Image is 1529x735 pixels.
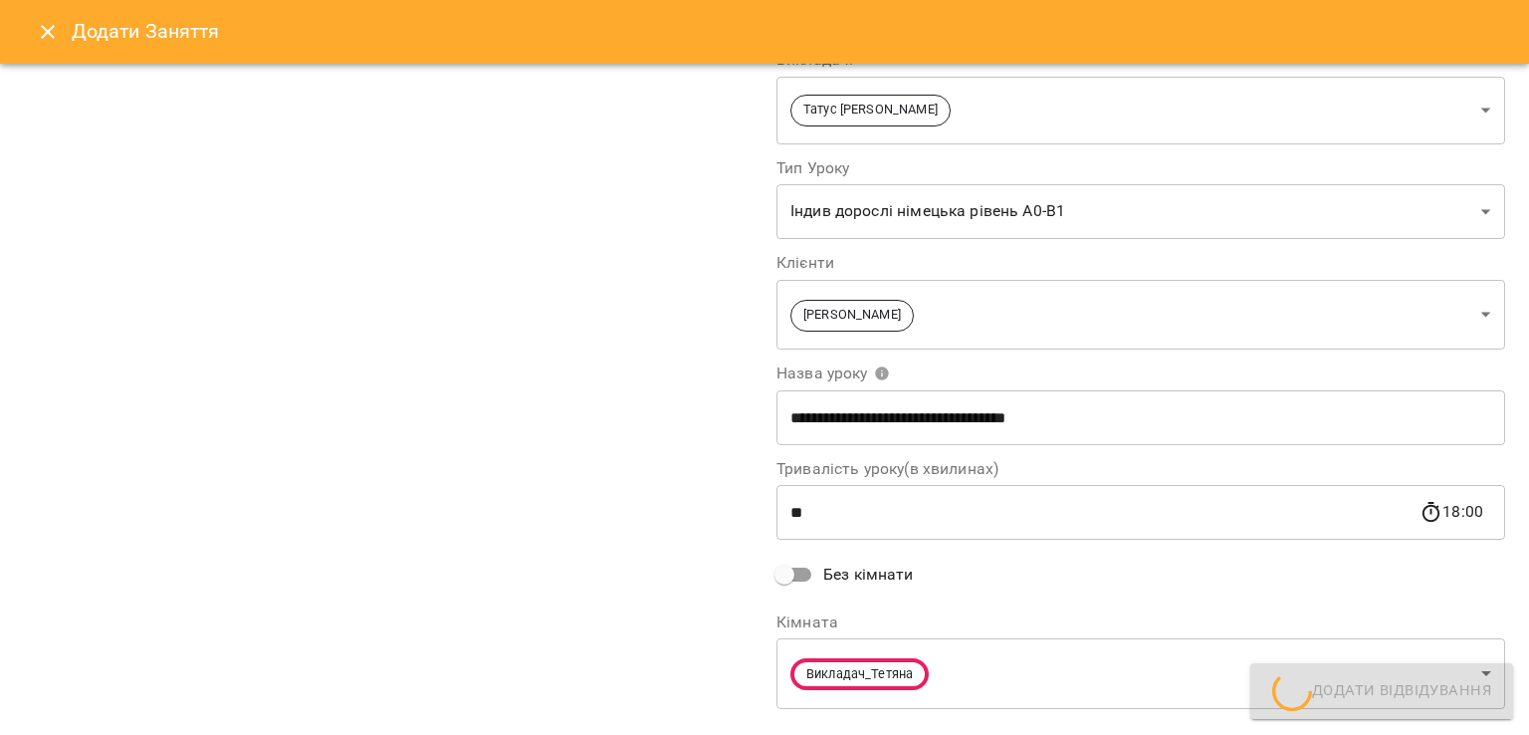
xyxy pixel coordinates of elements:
h6: Додати Заняття [72,16,1505,47]
span: Назва уроку [776,366,890,381]
div: Татус [PERSON_NAME] [776,76,1505,144]
svg: Вкажіть назву уроку або виберіть клієнтів [874,366,890,381]
div: [PERSON_NAME] [776,279,1505,350]
label: Викладачі [776,52,1505,68]
div: Індив дорослі німецька рівень А0-В1 [776,184,1505,240]
span: Без кімнати [823,563,914,587]
label: Клієнти [776,255,1505,271]
label: Тип Уроку [776,160,1505,176]
span: Викладач_Тетяна [794,665,925,684]
button: Close [24,8,72,56]
span: [PERSON_NAME] [791,306,913,325]
label: Тривалість уроку(в хвилинах) [776,461,1505,477]
div: Викладач_Тетяна [776,638,1505,709]
label: Кімната [776,614,1505,630]
span: Татус [PERSON_NAME] [791,101,950,120]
